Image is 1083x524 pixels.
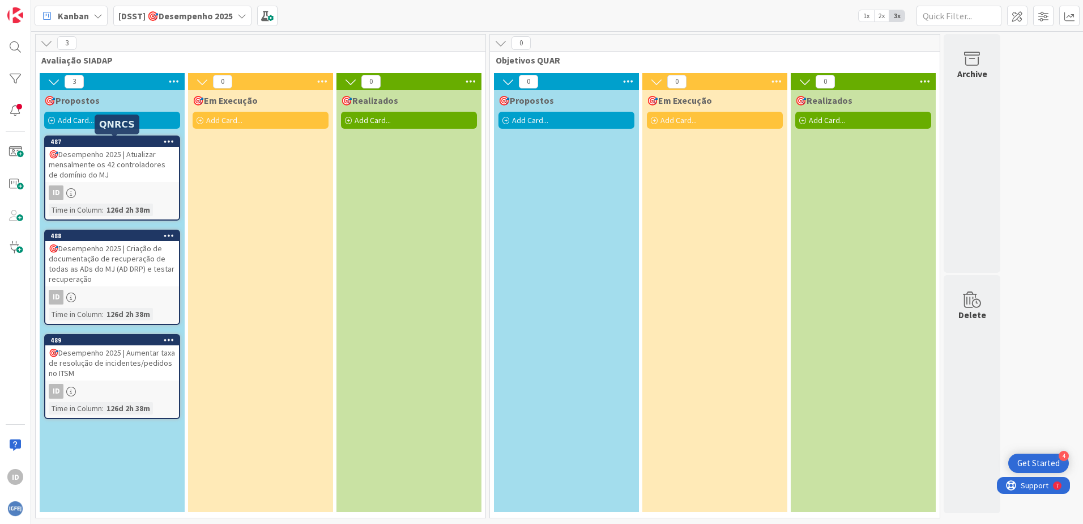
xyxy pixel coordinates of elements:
span: : [102,308,104,320]
span: 0 [361,75,381,88]
div: Delete [958,308,986,322]
span: 0 [213,75,232,88]
span: 🎯Realizados [795,95,852,106]
span: 3 [65,75,84,88]
span: Add Card... [660,115,697,125]
span: Objetivos QUAR [496,54,926,66]
div: 🎯Desempenho 2025 | Criação de documentação de recuperação de todas as ADs do MJ (AD DRP) e testar... [45,241,179,286]
div: ID [49,185,63,200]
span: Add Card... [206,115,242,125]
div: 488 [50,232,179,240]
div: 487 [50,138,179,146]
div: 488🎯Desempenho 2025 | Criação de documentação de recuperação de todas as ADs do MJ (AD DRP) e tes... [45,231,179,286]
span: 0 [519,75,538,88]
div: 489 [50,336,179,344]
span: 3x [889,10,905,22]
div: ID [45,290,179,305]
span: Add Card... [512,115,548,125]
span: Add Card... [58,115,94,125]
span: 0 [667,75,687,88]
input: Quick Filter... [916,6,1001,26]
span: 🎯Realizados [341,95,398,106]
span: 🎯Propostos [44,95,100,106]
a: 487🎯Desempenho 2025 | Atualizar mensalmente os 42 controladores de domínio do MJIDTime in Column:... [44,136,180,221]
span: Add Card... [355,115,391,125]
h5: QNRCS [99,119,135,130]
span: 🎯Propostos [498,95,554,106]
div: Time in Column [49,204,102,216]
div: ID [45,384,179,399]
div: 7 [59,5,62,14]
div: ID [49,290,63,305]
div: Time in Column [49,402,102,415]
div: Archive [957,67,987,81]
span: : [102,402,104,415]
div: Open Get Started checklist, remaining modules: 4 [1008,454,1069,473]
div: ID [45,185,179,200]
img: avatar [7,501,23,517]
div: 487 [45,137,179,147]
div: 🎯Desempenho 2025 | Atualizar mensalmente os 42 controladores de domínio do MJ [45,147,179,182]
div: Get Started [1017,458,1060,469]
span: 0 [511,36,531,50]
div: ID [7,469,23,485]
div: 126d 2h 38m [104,204,153,216]
span: 2x [874,10,889,22]
div: 126d 2h 38m [104,308,153,320]
span: 3 [57,36,76,50]
a: 489🎯Desempenho 2025 | Aumentar taxa de resolução de incidentes/pedidos no ITSMIDTime in Column:12... [44,334,180,419]
div: 126d 2h 38m [104,402,153,415]
div: 488 [45,231,179,241]
span: Add Card... [809,115,845,125]
div: 487🎯Desempenho 2025 | Atualizar mensalmente os 42 controladores de domínio do MJ [45,137,179,182]
span: 🎯Em Execução [647,95,712,106]
span: : [102,204,104,216]
div: 489 [45,335,179,345]
span: Kanban [58,9,89,23]
span: 1x [859,10,874,22]
span: Support [24,2,52,15]
div: Time in Column [49,308,102,320]
img: Visit kanbanzone.com [7,7,23,23]
b: [DSST] 🎯Desempenho 2025 [118,10,233,22]
div: 🎯Desempenho 2025 | Aumentar taxa de resolução de incidentes/pedidos no ITSM [45,345,179,381]
div: ID [49,384,63,399]
span: Avaliação SIADAP [41,54,471,66]
span: 0 [816,75,835,88]
span: 🎯Em Execução [193,95,258,106]
a: 488🎯Desempenho 2025 | Criação de documentação de recuperação de todas as ADs do MJ (AD DRP) e tes... [44,230,180,325]
div: 4 [1059,451,1069,461]
div: 489🎯Desempenho 2025 | Aumentar taxa de resolução de incidentes/pedidos no ITSM [45,335,179,381]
